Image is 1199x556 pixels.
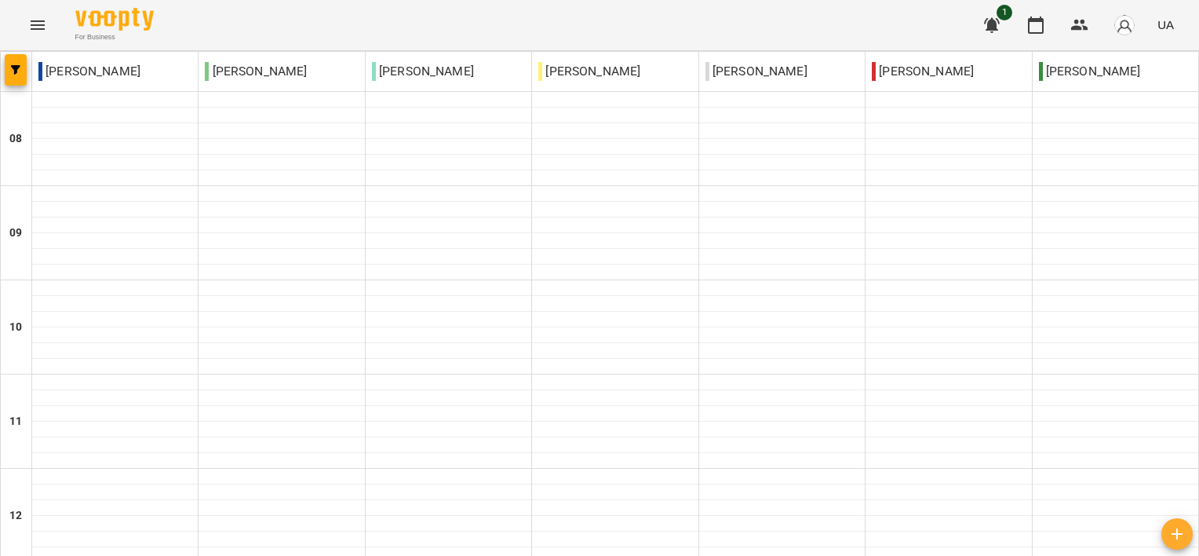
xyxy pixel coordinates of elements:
[75,8,154,31] img: Voopty Logo
[372,62,474,81] p: [PERSON_NAME]
[19,6,56,44] button: Menu
[872,62,974,81] p: [PERSON_NAME]
[1039,62,1141,81] p: [PERSON_NAME]
[75,32,154,42] span: For Business
[9,130,22,148] h6: 08
[538,62,640,81] p: [PERSON_NAME]
[1161,518,1193,550] button: Створити урок
[9,225,22,242] h6: 09
[1157,16,1174,33] span: UA
[1151,10,1180,39] button: UA
[9,319,22,336] h6: 10
[705,62,807,81] p: [PERSON_NAME]
[205,62,307,81] p: [PERSON_NAME]
[9,507,22,525] h6: 12
[997,5,1012,20] span: 1
[1113,14,1135,36] img: avatar_s.png
[38,62,140,81] p: [PERSON_NAME]
[9,413,22,430] h6: 11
